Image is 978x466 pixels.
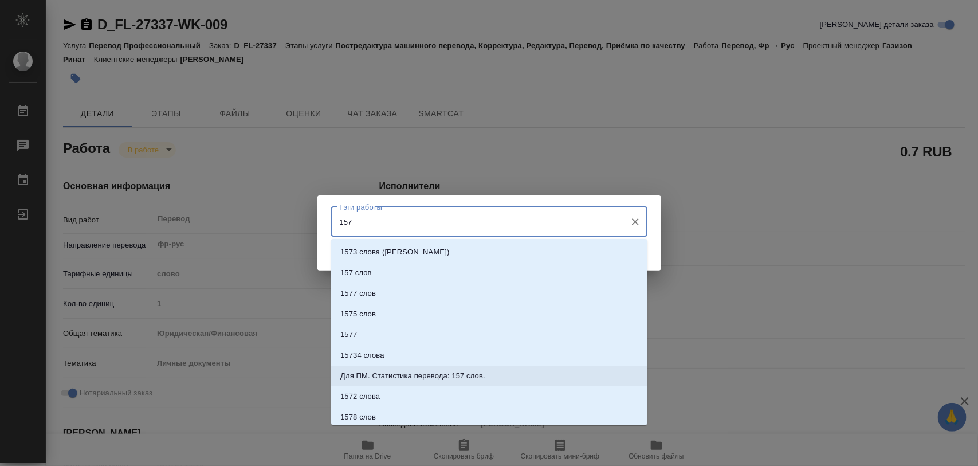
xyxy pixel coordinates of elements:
p: 1573 слова ([PERSON_NAME]) [340,246,449,258]
button: Очистить [627,214,643,230]
p: 1577 слов [340,288,376,299]
p: 15734 слова [340,350,384,361]
p: 1578 слов [340,412,376,423]
p: 1575 слов [340,308,376,320]
p: Для ПМ. Статистика перевода: 157 слов. [340,370,485,382]
p: 1577 [340,329,357,340]
p: 1572 слова [340,391,380,402]
p: 157 слов [340,267,372,279]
